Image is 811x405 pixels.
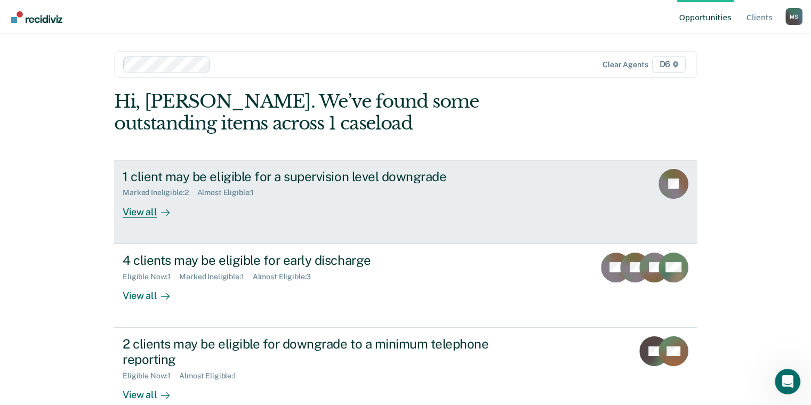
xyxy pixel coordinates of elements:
div: Marked Ineligible : 2 [123,188,197,197]
div: View all [123,281,182,302]
span: D6 [652,56,686,73]
a: 1 client may be eligible for a supervision level downgradeMarked Ineligible:2Almost Eligible:1Vie... [114,160,697,244]
div: Almost Eligible : 3 [253,272,320,281]
button: Profile dropdown button [785,8,802,25]
div: Almost Eligible : 1 [197,188,263,197]
a: 4 clients may be eligible for early dischargeEligible Now:1Marked Ineligible:1Almost Eligible:3Vi... [114,244,697,328]
div: 1 client may be eligible for a supervision level downgrade [123,169,497,184]
div: Eligible Now : 1 [123,371,179,380]
div: Marked Ineligible : 1 [179,272,252,281]
div: Almost Eligible : 1 [179,371,245,380]
div: View all [123,197,182,218]
div: Eligible Now : 1 [123,272,179,281]
iframe: Intercom live chat [775,369,800,394]
div: View all [123,380,182,401]
div: 4 clients may be eligible for early discharge [123,253,497,268]
div: Clear agents [603,60,648,69]
div: M S [785,8,802,25]
div: 2 clients may be eligible for downgrade to a minimum telephone reporting [123,336,497,367]
div: Hi, [PERSON_NAME]. We’ve found some outstanding items across 1 caseload [114,91,580,134]
img: Recidiviz [11,11,62,23]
